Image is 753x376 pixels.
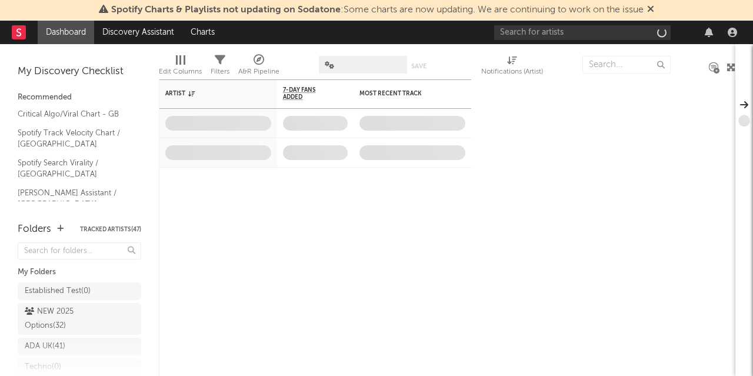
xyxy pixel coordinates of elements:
div: ADA UK ( 41 ) [25,340,65,354]
div: A&R Pipeline [238,65,279,79]
button: Save [411,63,427,69]
div: Edit Columns [159,50,202,84]
a: NEW 2025 Options(32) [18,303,141,335]
div: Most Recent Track [359,90,448,97]
button: Tracked Artists(47) [80,227,141,232]
input: Search... [582,56,671,74]
a: Dashboard [38,21,94,44]
div: NEW 2025 Options ( 32 ) [25,305,108,333]
div: My Discovery Checklist [18,65,141,79]
div: Notifications (Artist) [481,65,543,79]
a: Charts [182,21,223,44]
a: ADA UK(41) [18,338,141,355]
div: Recommended [18,91,141,105]
a: [PERSON_NAME] Assistant / [GEOGRAPHIC_DATA] [18,187,129,211]
span: Spotify Charts & Playlists not updating on Sodatone [111,5,341,15]
div: Artist [165,90,254,97]
span: : Some charts are now updating. We are continuing to work on the issue [111,5,644,15]
input: Search for folders... [18,242,141,259]
a: Spotify Search Virality / [GEOGRAPHIC_DATA] [18,157,129,181]
a: Spotify Track Velocity Chart / [GEOGRAPHIC_DATA] [18,127,129,151]
input: Search for artists [494,25,671,40]
div: Techno ( 0 ) [25,360,61,374]
div: A&R Pipeline [238,50,279,84]
span: Dismiss [647,5,654,15]
div: Filters [211,65,229,79]
div: Edit Columns [159,65,202,79]
div: My Folders [18,265,141,279]
span: 7-Day Fans Added [283,86,330,101]
div: Notifications (Artist) [481,50,543,84]
a: Established Test(0) [18,282,141,300]
div: Filters [211,50,229,84]
div: Folders [18,222,51,237]
a: Critical Algo/Viral Chart - GB [18,108,129,121]
a: Techno(0) [18,358,141,376]
a: Discovery Assistant [94,21,182,44]
div: Established Test ( 0 ) [25,284,91,298]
